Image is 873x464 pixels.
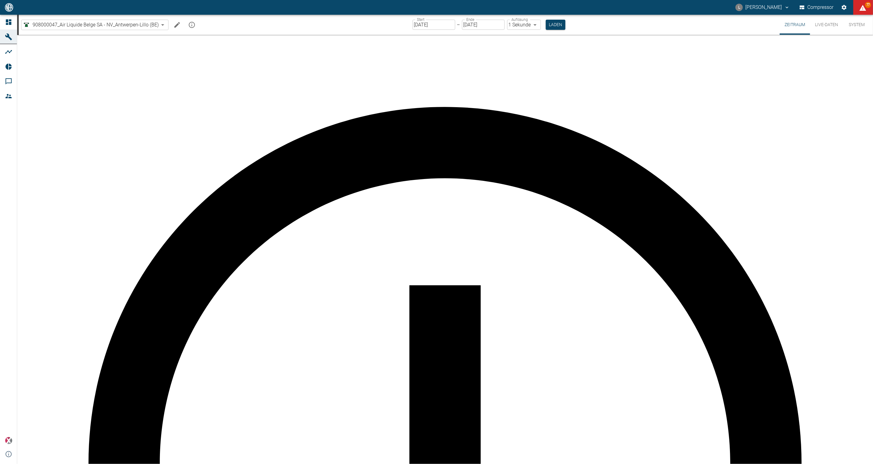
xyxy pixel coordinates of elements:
[23,21,159,29] a: 908000047_Air Liquide Belge SA - NV_Antwerpen-Lillo (BE)
[417,17,425,22] label: Start
[466,17,474,22] label: Ende
[457,21,460,28] p: –
[186,19,198,31] button: mission info
[798,2,835,13] button: Compressor
[735,4,743,11] div: L
[413,20,455,30] input: DD.MM.YYYY
[839,2,850,13] button: Einstellungen
[865,2,871,8] span: 77
[810,15,843,35] button: Live-Daten
[780,15,810,35] button: Zeitraum
[735,2,791,13] button: luca.corigliano@neuman-esser.com
[546,20,565,30] button: Laden
[5,437,12,444] img: Xplore Logo
[33,21,159,28] span: 908000047_Air Liquide Belge SA - NV_Antwerpen-Lillo (BE)
[511,17,528,22] label: Auflösung
[843,15,871,35] button: System
[462,20,505,30] input: DD.MM.YYYY
[171,19,183,31] button: Machine bearbeiten
[4,3,14,11] img: logo
[507,20,541,30] div: 1 Sekunde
